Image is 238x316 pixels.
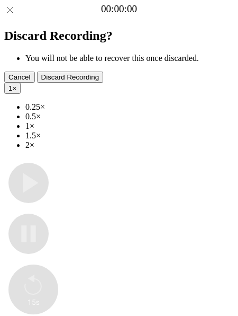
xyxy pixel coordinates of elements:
[25,121,234,131] li: 1×
[25,112,234,121] li: 0.5×
[4,83,21,94] button: 1×
[4,29,234,43] h2: Discard Recording?
[25,141,234,150] li: 2×
[37,72,104,83] button: Discard Recording
[4,72,35,83] button: Cancel
[8,84,12,92] span: 1
[25,102,234,112] li: 0.25×
[25,131,234,141] li: 1.5×
[25,54,234,63] li: You will not be able to recover this once discarded.
[101,3,137,15] a: 00:00:00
